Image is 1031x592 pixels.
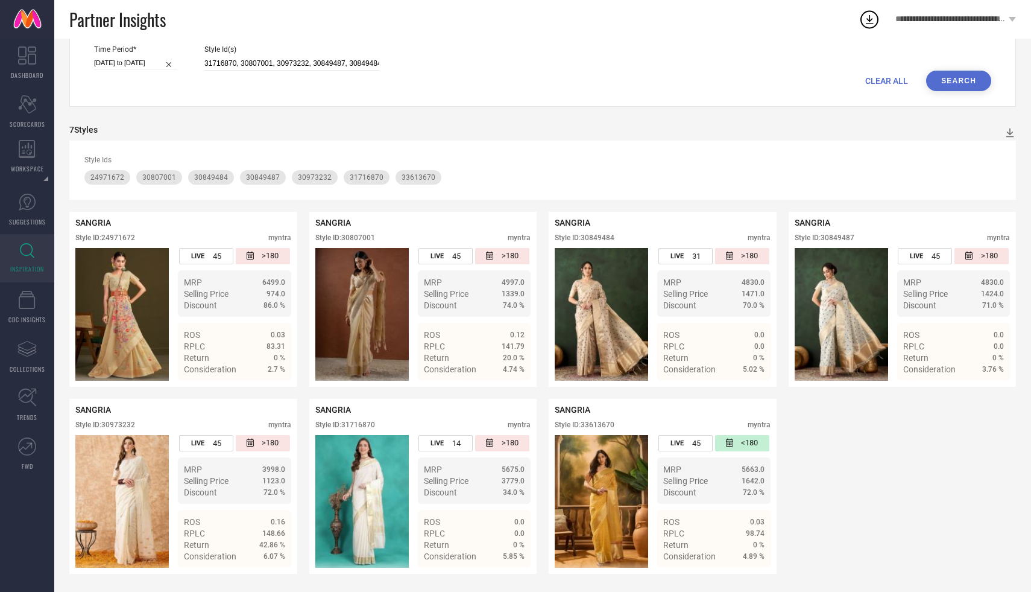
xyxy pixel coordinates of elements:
[10,364,45,374] span: COLLECTIONS
[75,218,111,228] span: SANGRIA
[485,573,525,583] a: Details
[315,248,409,381] div: Click to view image
[75,248,169,381] img: Style preview image
[194,173,228,182] span: 30849484
[184,342,205,351] span: RPLC
[555,435,648,568] div: Click to view image
[9,217,46,226] span: SUGGESTIONS
[315,421,375,429] div: Style ID: 31716870
[11,71,43,80] span: DASHBOARD
[263,488,285,497] span: 72.0 %
[179,435,233,451] div: Number of days the style has been live on the platform
[753,354,765,362] span: 0 %
[503,301,525,310] span: 74.0 %
[246,573,285,583] a: Details
[903,353,929,363] span: Return
[555,234,614,242] div: Style ID: 30849484
[10,119,45,129] span: SCORECARDS
[263,301,285,310] span: 86.0 %
[555,421,614,429] div: Style ID: 33613670
[981,290,1004,298] span: 1424.0
[926,71,991,91] button: Search
[17,413,37,422] span: TRENDS
[663,476,708,486] span: Selling Price
[658,435,713,451] div: Number of days the style has been live on the platform
[262,529,285,538] span: 148.66
[981,251,998,261] span: >180
[503,488,525,497] span: 34.0 %
[424,476,468,486] span: Selling Price
[692,252,701,261] span: 31
[204,45,379,54] span: Style Id(s)
[663,278,681,287] span: MRP
[715,435,769,451] div: Number of days since the style was first listed on the platform
[497,386,525,396] span: Details
[424,552,476,561] span: Consideration
[508,421,531,429] div: myntra
[982,301,1004,310] span: 71.0 %
[424,278,442,287] span: MRP
[213,439,221,448] span: 45
[743,552,765,561] span: 4.89 %
[903,301,936,310] span: Discount
[184,364,236,374] span: Consideration
[743,488,765,497] span: 72.0 %
[246,173,280,182] span: 30849487
[742,278,765,287] span: 4830.0
[502,278,525,287] span: 4997.0
[555,435,648,568] img: Style preview image
[266,290,285,298] span: 974.0
[191,439,204,447] span: LIVE
[191,252,204,260] span: LIVE
[179,248,233,264] div: Number of days the style has been live on the platform
[898,248,952,264] div: Number of days the style has been live on the platform
[663,529,684,538] span: RPLC
[75,435,169,568] div: Click to view image
[742,290,765,298] span: 1471.0
[903,289,948,299] span: Selling Price
[741,251,758,261] span: >180
[954,248,1009,264] div: Number of days since the style was first listed on the platform
[663,330,679,340] span: ROS
[266,342,285,351] span: 83.31
[184,289,229,299] span: Selling Price
[424,529,445,538] span: RPLC
[982,365,1004,374] span: 3.76 %
[663,465,681,474] span: MRP
[204,57,379,71] input: Enter comma separated style ids e.g. 12345, 67890
[503,552,525,561] span: 5.85 %
[11,164,44,173] span: WORKSPACE
[670,439,684,447] span: LIVE
[977,386,1004,396] span: Details
[274,354,285,362] span: 0 %
[555,218,590,228] span: SANGRIA
[236,435,290,451] div: Number of days since the style was first listed on the platform
[75,248,169,381] div: Click to view image
[859,8,880,30] div: Open download list
[262,465,285,474] span: 3998.0
[502,251,519,261] span: >180
[741,438,758,448] span: <180
[75,234,135,242] div: Style ID: 24971672
[663,364,716,374] span: Consideration
[502,465,525,474] span: 5675.0
[502,342,525,351] span: 141.79
[184,465,202,474] span: MRP
[246,386,285,396] a: Details
[555,405,590,415] span: SANGRIA
[418,248,473,264] div: Number of days the style has been live on the platform
[965,386,1004,396] a: Details
[75,435,169,568] img: Style preview image
[402,173,435,182] span: 33613670
[994,331,1004,339] span: 0.0
[725,573,765,583] a: Details
[663,552,716,561] span: Consideration
[663,289,708,299] span: Selling Price
[424,289,468,299] span: Selling Price
[430,252,444,260] span: LIVE
[350,173,383,182] span: 31716870
[94,45,177,54] span: Time Period*
[743,365,765,374] span: 5.02 %
[184,529,205,538] span: RPLC
[737,386,765,396] span: Details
